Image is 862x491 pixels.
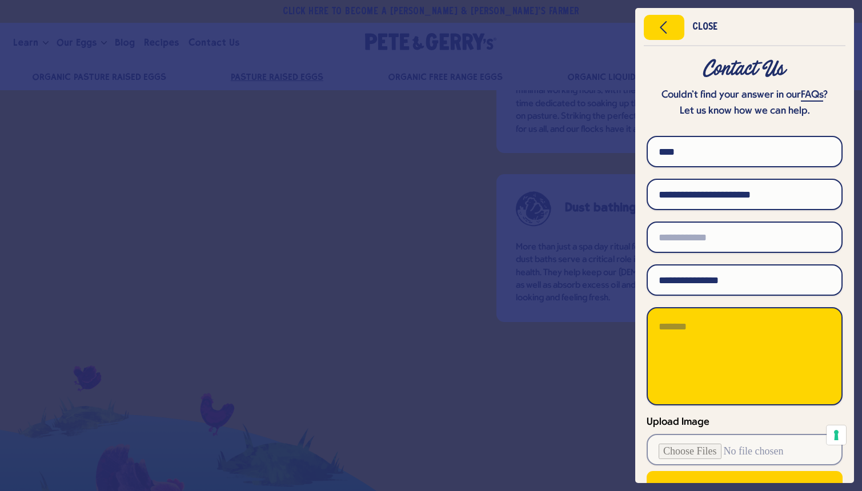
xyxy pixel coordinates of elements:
[647,59,843,79] div: Contact Us
[692,23,717,31] div: Close
[801,90,823,102] a: FAQs
[827,425,846,445] button: Your consent preferences for tracking technologies
[647,103,843,119] p: Let us know how we can help.
[647,417,709,428] span: Upload Image
[644,15,684,40] button: Close menu
[647,87,843,103] p: Couldn’t find your answer in our ?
